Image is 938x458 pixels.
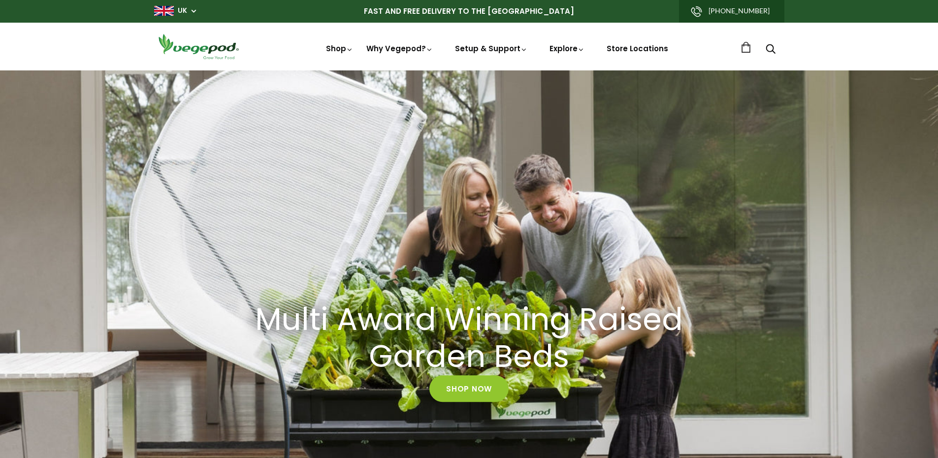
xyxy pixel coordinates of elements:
a: Multi Award Winning Raised Garden Beds [235,302,703,376]
a: Why Vegepod? [366,43,433,54]
img: gb_large.png [154,6,174,16]
a: Shop [326,43,354,54]
a: Setup & Support [455,43,528,54]
a: Search [766,45,776,55]
a: Store Locations [607,43,668,54]
a: Explore [550,43,585,54]
a: Shop Now [429,375,509,402]
img: Vegepod [154,33,243,61]
a: UK [178,6,187,16]
h2: Multi Award Winning Raised Garden Beds [248,302,691,376]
